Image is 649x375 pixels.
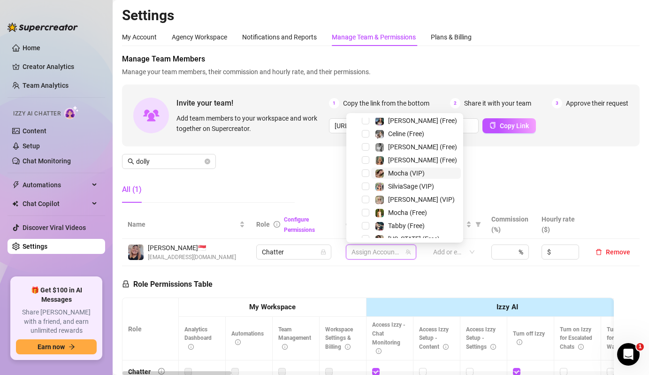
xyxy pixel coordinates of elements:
[606,248,630,256] span: Remove
[388,222,425,230] span: Tabby (Free)
[321,249,326,255] span: lock
[376,348,382,354] span: info-circle
[176,113,325,134] span: Add team members to your workspace and work together on Supercreator.
[325,326,353,351] span: Workspace Settings & Billing
[23,59,98,74] a: Creator Analytics
[128,245,144,260] img: Dolly Faith Lou Hildore
[172,32,227,42] div: Agency Workspace
[388,209,427,216] span: Mocha (Free)
[282,344,288,350] span: info-circle
[517,339,522,345] span: info-circle
[262,245,326,259] span: Chatter
[23,224,86,231] a: Discover Viral Videos
[16,308,97,336] span: Share [PERSON_NAME] with a friend, and earn unlimited rewards
[375,196,384,204] img: Ellie (VIP)
[388,169,425,177] span: Mocha (VIP)
[64,106,79,119] img: AI Chatter
[362,143,369,151] span: Select tree node
[38,343,65,351] span: Earn now
[23,157,71,165] a: Chat Monitoring
[69,344,75,350] span: arrow-right
[375,143,384,152] img: Kennedy (Free)
[12,181,20,189] span: thunderbolt
[475,222,481,227] span: filter
[23,82,69,89] a: Team Analytics
[482,118,536,133] button: Copy Link
[362,209,369,216] span: Select tree node
[122,280,130,288] span: lock
[23,44,40,52] a: Home
[362,130,369,138] span: Select tree node
[158,368,165,375] span: info-circle
[128,219,237,230] span: Name
[566,98,628,108] span: Approve their request
[375,209,384,217] img: Mocha (Free)
[284,216,315,233] a: Configure Permissions
[592,246,634,258] button: Remove
[23,196,89,211] span: Chat Copilot
[122,298,179,360] th: Role
[23,127,46,135] a: Content
[489,122,496,129] span: copy
[375,183,384,191] img: SilviaSage (VIP)
[16,286,97,304] span: 🎁 Get $100 in AI Messages
[405,249,411,255] span: team
[375,169,384,178] img: Mocha (VIP)
[362,156,369,164] span: Select tree node
[443,344,449,350] span: info-circle
[362,169,369,177] span: Select tree node
[388,130,424,138] span: Celine (Free)
[242,32,317,42] div: Notifications and Reports
[388,156,457,164] span: [PERSON_NAME] (Free)
[536,210,586,239] th: Hourly rate ($)
[128,158,134,165] span: search
[500,122,529,130] span: Copy Link
[136,156,203,167] input: Search members
[205,159,210,164] button: close-circle
[375,117,384,125] img: Maddie (Free)
[362,235,369,243] span: Select tree node
[362,117,369,124] span: Select tree node
[256,221,270,228] span: Role
[636,343,644,351] span: 1
[496,303,518,311] strong: Izzy AI
[388,235,440,243] span: [US_STATE] (Free)
[466,326,496,351] span: Access Izzy Setup - Settings
[23,177,89,192] span: Automations
[345,344,351,350] span: info-circle
[13,109,61,118] span: Izzy AI Chatter
[176,97,329,109] span: Invite your team!
[332,32,416,42] div: Manage Team & Permissions
[552,98,562,108] span: 3
[388,143,457,151] span: [PERSON_NAME] (Free)
[122,210,251,239] th: Name
[23,243,47,250] a: Settings
[450,98,460,108] span: 2
[12,200,18,207] img: Chat Copilot
[8,23,78,32] img: logo-BBDzfeDw.svg
[375,130,384,138] img: Celine (Free)
[513,330,545,346] span: Turn off Izzy
[617,343,640,366] iframe: Intercom live chat
[231,330,264,346] span: Automations
[249,303,296,311] strong: My Workspace
[419,326,449,351] span: Access Izzy Setup - Content
[362,183,369,190] span: Select tree node
[346,219,408,230] span: Creator accounts
[375,222,384,230] img: Tabby (Free)
[274,221,280,228] span: info-circle
[431,32,472,42] div: Plans & Billing
[184,326,212,351] span: Analytics Dashboard
[578,344,584,350] span: info-circle
[388,196,455,203] span: [PERSON_NAME] (VIP)
[490,344,496,350] span: info-circle
[122,279,213,290] h5: Role Permissions Table
[148,243,236,253] span: [PERSON_NAME] 🇸🇬
[235,339,241,345] span: info-circle
[329,98,339,108] span: 1
[388,117,457,124] span: [PERSON_NAME] (Free)
[148,253,236,262] span: [EMAIL_ADDRESS][DOMAIN_NAME]
[188,344,194,350] span: info-circle
[23,142,40,150] a: Setup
